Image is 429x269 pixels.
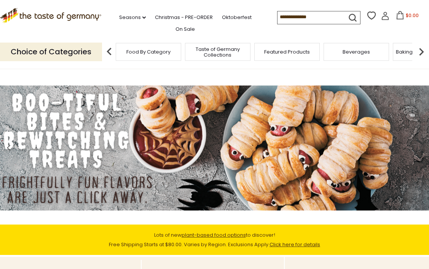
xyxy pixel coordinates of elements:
button: $0.00 [391,11,423,22]
a: Food By Category [126,49,171,55]
a: Taste of Germany Collections [187,46,248,58]
a: On Sale [175,25,195,33]
a: plant-based food options [182,231,246,239]
a: Seasons [119,13,146,22]
img: next arrow [414,44,429,59]
a: Click here for details [270,241,320,248]
img: previous arrow [102,44,117,59]
a: Featured Products [264,49,310,55]
a: Beverages [343,49,370,55]
span: $0.00 [406,12,419,19]
a: Christmas - PRE-ORDER [155,13,213,22]
a: Oktoberfest [222,13,252,22]
span: Lots of new to discover! Free Shipping Starts at $80.00. Varies by Region. Exclusions Apply. [109,231,320,248]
